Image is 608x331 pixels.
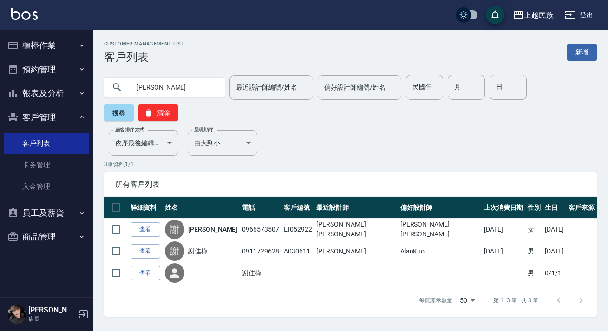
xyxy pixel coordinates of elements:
td: [DATE] [482,240,525,262]
th: 姓名 [163,197,240,219]
div: 由大到小 [188,130,257,156]
a: 新增 [567,44,597,61]
a: 查看 [131,222,160,237]
h5: [PERSON_NAME] [28,305,76,315]
th: 性別 [525,197,543,219]
button: save [486,6,504,24]
button: 搜尋 [104,104,134,121]
td: 男 [525,240,543,262]
h3: 客戶列表 [104,51,184,64]
td: 女 [525,219,543,240]
td: [PERSON_NAME][PERSON_NAME] [314,219,398,240]
button: 報表及分析 [4,81,89,105]
button: 員工及薪資 [4,201,89,225]
div: 謝 [165,241,184,261]
button: 預約管理 [4,58,89,82]
td: [PERSON_NAME] [314,240,398,262]
td: 男 [525,262,543,284]
input: 搜尋關鍵字 [130,75,217,100]
td: [DATE] [482,219,525,240]
a: 卡券管理 [4,154,89,175]
th: 上次消費日期 [482,197,525,219]
th: 最近設計師 [314,197,398,219]
div: 謝 [165,220,184,239]
a: [PERSON_NAME] [188,225,237,234]
th: 電話 [240,197,281,219]
p: 每頁顯示數量 [419,296,452,305]
a: 客戶列表 [4,133,89,154]
label: 呈現順序 [194,126,214,133]
td: 0911729628 [240,240,281,262]
h2: Customer Management List [104,41,184,47]
td: [DATE] [543,240,566,262]
td: A030611 [281,240,314,262]
img: Logo [11,8,38,20]
td: [DATE] [543,219,566,240]
button: 清除 [138,104,178,121]
th: 偏好設計師 [398,197,482,219]
td: 0/1/1 [543,262,566,284]
span: 所有客戶列表 [115,180,586,189]
p: 店長 [28,315,76,323]
td: 謝佳樺 [240,262,281,284]
td: AlanKuo [398,240,482,262]
button: 櫃檯作業 [4,33,89,58]
button: 商品管理 [4,225,89,249]
div: 上越民族 [524,9,554,21]
label: 顧客排序方式 [115,126,144,133]
a: 查看 [131,266,160,280]
a: 查看 [131,244,160,259]
button: 上越民族 [509,6,557,25]
div: 依序最後編輯時間 [109,130,178,156]
img: Person [7,305,26,324]
td: Ef052922 [281,219,314,240]
td: 0966573507 [240,219,281,240]
button: 登出 [561,6,597,24]
div: 50 [456,288,478,313]
th: 客戶編號 [281,197,314,219]
th: 詳細資料 [128,197,163,219]
a: 入金管理 [4,176,89,197]
button: 客戶管理 [4,105,89,130]
th: 客戶來源 [566,197,597,219]
p: 第 1–3 筆 共 3 筆 [493,296,538,305]
a: 謝佳樺 [188,247,208,256]
td: [PERSON_NAME][PERSON_NAME] [398,219,482,240]
th: 生日 [543,197,566,219]
p: 3 筆資料, 1 / 1 [104,160,597,169]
